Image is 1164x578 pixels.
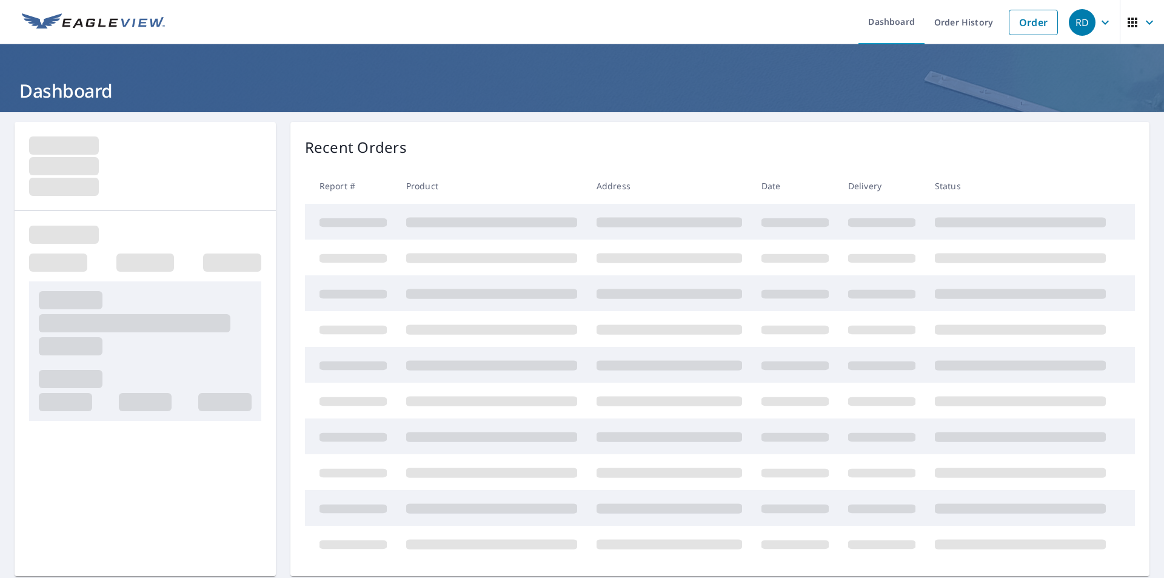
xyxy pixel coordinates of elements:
h1: Dashboard [15,78,1149,103]
th: Address [587,168,752,204]
a: Order [1009,10,1058,35]
th: Delivery [838,168,925,204]
img: EV Logo [22,13,165,32]
th: Product [396,168,587,204]
th: Status [925,168,1115,204]
p: Recent Orders [305,136,407,158]
th: Report # [305,168,396,204]
th: Date [752,168,838,204]
div: RD [1069,9,1095,36]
